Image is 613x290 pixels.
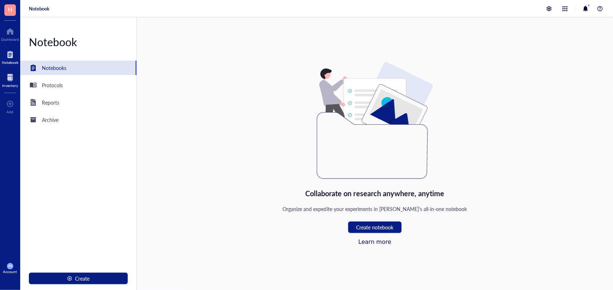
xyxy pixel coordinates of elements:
[358,238,391,245] a: Learn more
[20,61,136,75] a: Notebooks
[1,26,19,41] a: Dashboard
[42,81,63,89] div: Protocols
[42,98,59,106] div: Reports
[305,188,445,199] div: Collaborate on research anywhere, anytime
[8,265,12,268] span: KM
[20,95,136,110] a: Reports
[20,113,136,127] a: Archive
[20,35,136,49] div: Notebook
[2,49,18,65] a: Notebook
[3,269,17,274] div: Account
[356,224,393,230] span: Create notebook
[42,64,66,72] div: Notebooks
[29,5,49,12] a: Notebook
[2,60,18,65] div: Notebook
[8,5,12,14] span: H
[348,221,402,233] button: Create notebook
[29,273,128,284] button: Create
[2,83,18,88] div: Inventory
[2,72,18,88] a: Inventory
[20,78,136,92] a: Protocols
[42,116,58,124] div: Archive
[283,205,467,213] div: Organize and expedite your experiments in [PERSON_NAME]'s all-in-one notebook
[317,62,433,179] img: Empty state
[75,276,89,281] span: Create
[7,110,14,114] div: Add
[1,37,19,41] div: Dashboard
